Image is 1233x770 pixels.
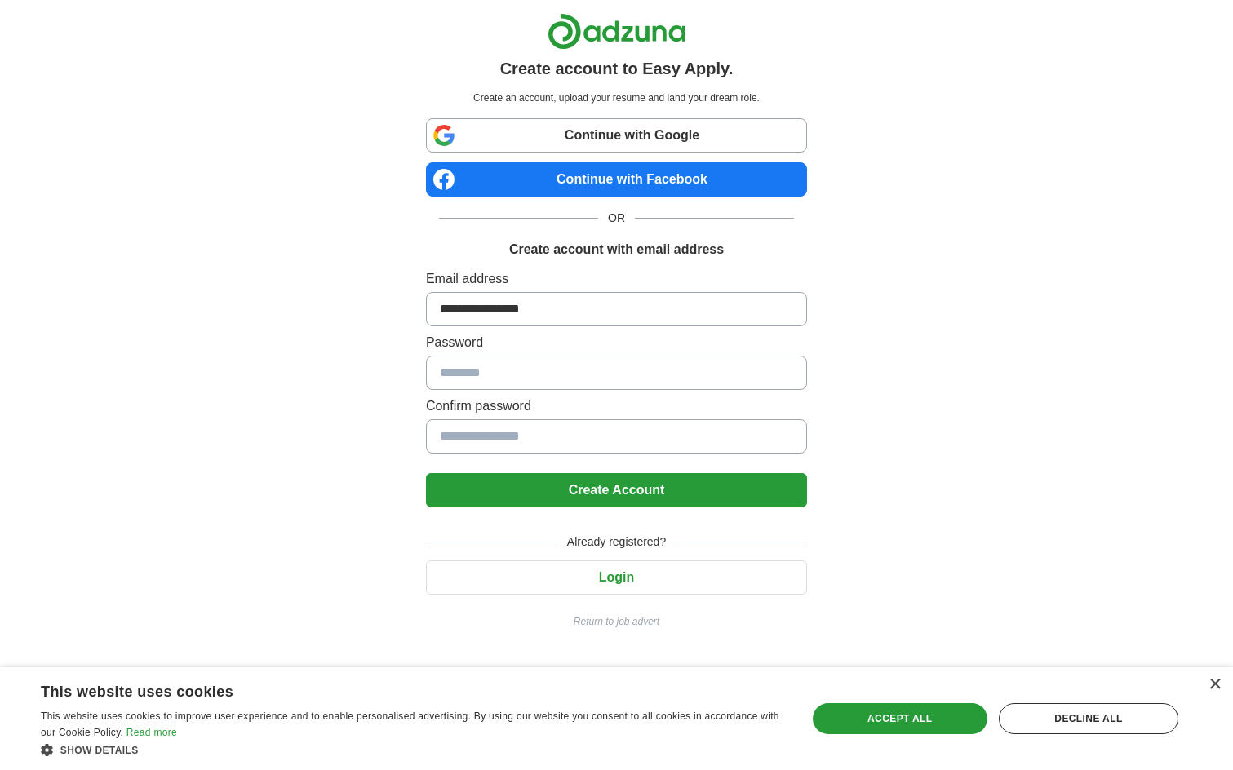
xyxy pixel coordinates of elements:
[426,269,807,289] label: Email address
[60,745,139,756] span: Show details
[426,333,807,352] label: Password
[41,710,779,738] span: This website uses cookies to improve user experience and to enable personalised advertising. By u...
[41,741,784,758] div: Show details
[426,396,807,416] label: Confirm password
[548,13,686,50] img: Adzuna logo
[426,162,807,197] a: Continue with Facebook
[426,614,807,629] a: Return to job advert
[426,118,807,153] a: Continue with Google
[1209,679,1221,691] div: Close
[426,560,807,595] button: Login
[598,210,635,227] span: OR
[426,473,807,507] button: Create Account
[557,533,676,551] span: Already registered?
[429,91,804,105] p: Create an account, upload your resume and land your dream role.
[500,56,734,81] h1: Create account to Easy Apply.
[126,727,177,738] a: Read more, opens a new window
[509,240,724,259] h1: Create account with email address
[813,703,987,734] div: Accept all
[41,677,743,701] div: This website uses cookies
[999,703,1178,734] div: Decline all
[426,570,807,584] a: Login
